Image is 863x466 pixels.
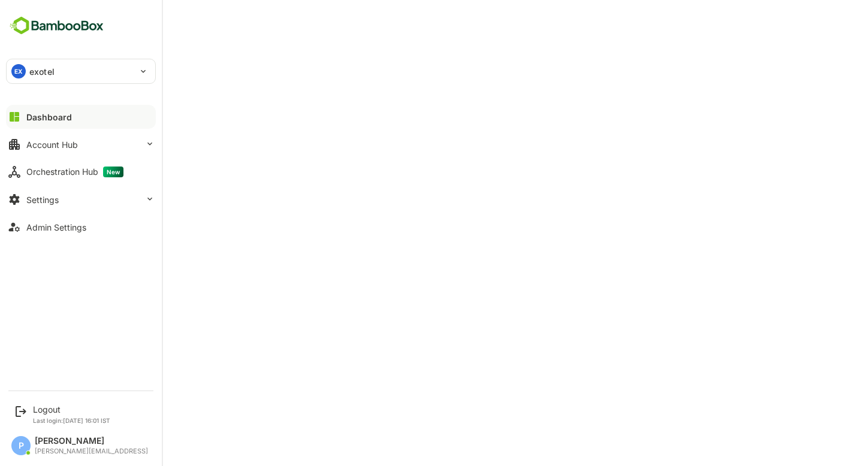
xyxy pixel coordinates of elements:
button: Account Hub [6,132,156,156]
div: [PERSON_NAME] [35,436,148,446]
img: BambooboxFullLogoMark.5f36c76dfaba33ec1ec1367b70bb1252.svg [6,14,107,37]
div: Orchestration Hub [26,167,123,177]
div: Account Hub [26,140,78,150]
button: Dashboard [6,105,156,129]
p: Last login: [DATE] 16:01 IST [33,417,110,424]
div: P [11,436,31,455]
div: EX [11,64,26,78]
p: exotel [29,65,55,78]
span: New [103,167,123,177]
button: Admin Settings [6,215,156,239]
div: Admin Settings [26,222,86,232]
div: Logout [33,404,110,414]
div: [PERSON_NAME][EMAIL_ADDRESS] [35,447,148,455]
div: Settings [26,195,59,205]
button: Orchestration HubNew [6,160,156,184]
button: Settings [6,187,156,211]
div: Dashboard [26,112,72,122]
div: EXexotel [7,59,155,83]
